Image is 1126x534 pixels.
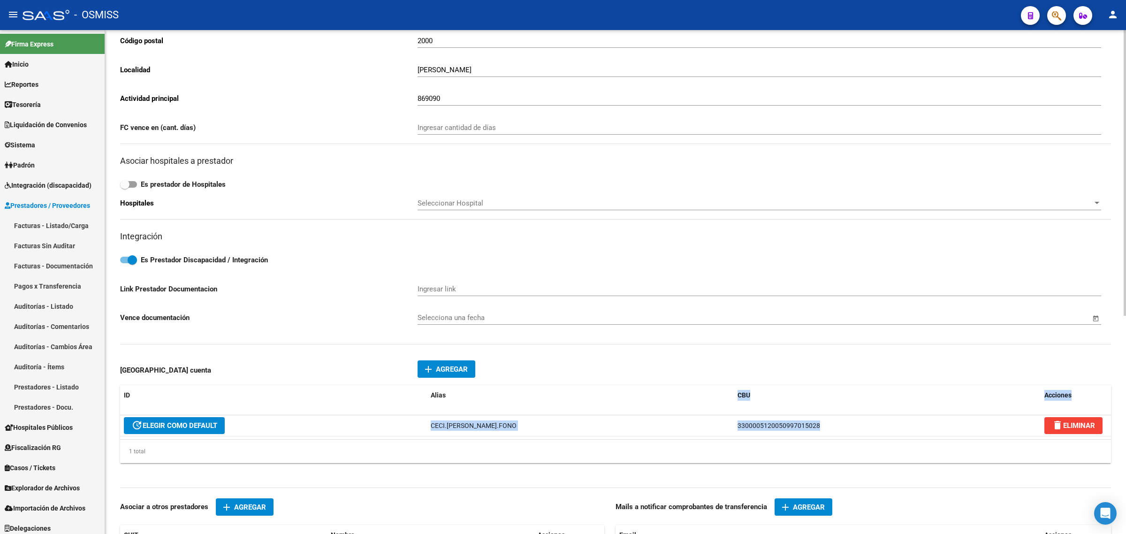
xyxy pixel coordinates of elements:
[5,39,53,49] span: Firma Express
[423,364,434,375] mat-icon: add
[431,391,446,399] span: Alias
[780,502,791,513] mat-icon: add
[120,93,418,104] p: Actividad principal
[1052,420,1063,431] mat-icon: delete
[131,421,217,430] span: ELEGIR COMO DEFAULT
[124,391,130,399] span: ID
[1107,9,1118,20] mat-icon: person
[120,284,418,294] p: Link Prestador Documentacion
[141,180,226,189] strong: Es prestador de Hospitales
[1090,313,1101,324] button: Open calendar
[234,503,266,511] span: Agregar
[120,122,418,133] p: FC vence en (cant. días)
[120,230,1111,243] h3: Integración
[131,420,143,431] mat-icon: update
[221,502,232,513] mat-icon: add
[5,120,87,130] span: Liquidación de Convenios
[5,463,55,473] span: Casos / Tickets
[738,391,750,399] span: CBU
[5,503,85,513] span: Importación de Archivos
[120,365,418,375] p: [GEOGRAPHIC_DATA] cuenta
[5,180,91,191] span: Integración (discapacidad)
[738,422,820,429] span: 3300005120050997015028
[5,99,41,110] span: Tesorería
[418,199,1093,207] span: Seleccionar Hospital
[734,385,1041,405] datatable-header-cell: CBU
[1052,421,1095,430] span: ELIMINAR
[5,422,73,433] span: Hospitales Públicos
[436,365,468,374] span: Agregar
[5,483,80,493] span: Explorador de Archivos
[120,154,1111,168] h3: Asociar hospitales a prestador
[5,140,35,150] span: Sistema
[793,503,825,511] span: Agregar
[1094,502,1117,525] div: Open Intercom Messenger
[775,498,832,516] button: Agregar
[120,440,1111,463] div: 1 total
[120,502,208,512] p: Asociar a otros prestadores
[120,36,418,46] p: Código postal
[120,385,427,405] datatable-header-cell: ID
[120,65,418,75] p: Localidad
[5,79,38,90] span: Reportes
[120,198,418,208] p: Hospitales
[5,200,90,211] span: Prestadores / Proveedores
[124,417,225,434] button: ELEGIR COMO DEFAULT
[1044,391,1072,399] span: Acciones
[5,160,35,170] span: Padrón
[418,360,475,378] button: Agregar
[8,9,19,20] mat-icon: menu
[1044,417,1103,434] button: ELIMINAR
[431,422,517,429] span: CECI.LUCERO.FONO
[427,385,734,405] datatable-header-cell: Alias
[616,502,767,512] p: Mails a notificar comprobantes de transferencia
[120,313,418,323] p: Vence documentación
[5,442,61,453] span: Fiscalización RG
[5,59,29,69] span: Inicio
[141,256,268,264] strong: Es Prestador Discapacidad / Integración
[5,523,51,534] span: Delegaciones
[74,5,119,25] span: - OSMISS
[1041,385,1111,405] datatable-header-cell: Acciones
[216,498,274,516] button: Agregar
